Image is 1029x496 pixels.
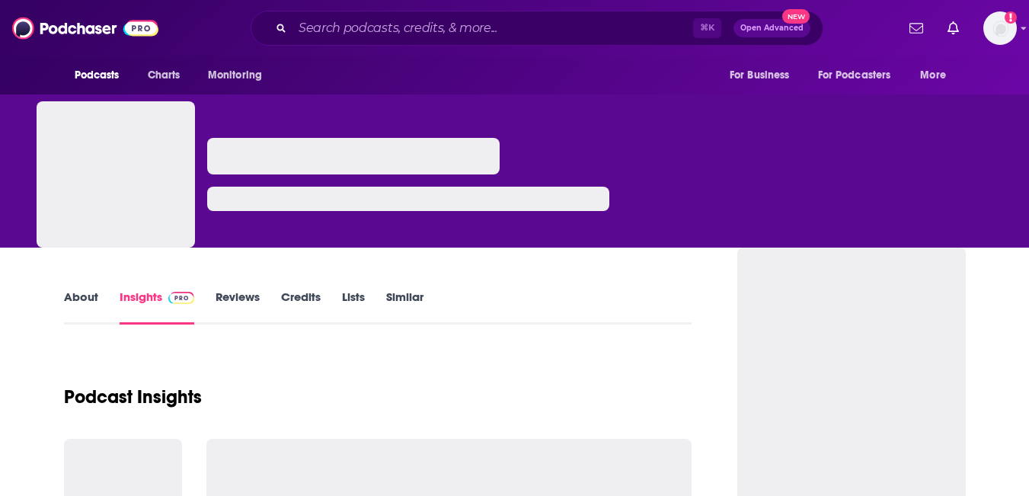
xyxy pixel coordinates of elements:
img: Podchaser - Follow, Share and Rate Podcasts [12,14,158,43]
a: Lists [342,290,365,325]
a: Reviews [216,290,260,325]
h1: Podcast Insights [64,386,202,408]
span: Open Advanced [740,24,804,32]
a: Charts [138,61,190,90]
a: Show notifications dropdown [903,15,929,41]
span: Podcasts [75,65,120,86]
span: More [920,65,946,86]
div: Search podcasts, credits, & more... [251,11,823,46]
img: Podchaser Pro [168,292,195,304]
span: For Podcasters [818,65,891,86]
button: open menu [719,61,809,90]
span: Logged in as kindrieri [983,11,1017,45]
button: Open AdvancedNew [733,19,810,37]
a: Credits [281,290,321,325]
span: New [782,9,810,24]
a: Show notifications dropdown [941,15,965,41]
svg: Add a profile image [1005,11,1017,24]
button: Show profile menu [983,11,1017,45]
button: open menu [808,61,913,90]
span: Charts [148,65,181,86]
button: open menu [197,61,282,90]
a: About [64,290,98,325]
span: ⌘ K [693,18,721,38]
img: User Profile [983,11,1017,45]
button: open menu [64,61,139,90]
a: Similar [386,290,423,325]
button: open menu [909,61,965,90]
a: InsightsPodchaser Pro [120,290,195,325]
span: For Business [730,65,790,86]
input: Search podcasts, credits, & more... [292,16,693,40]
span: Monitoring [208,65,262,86]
